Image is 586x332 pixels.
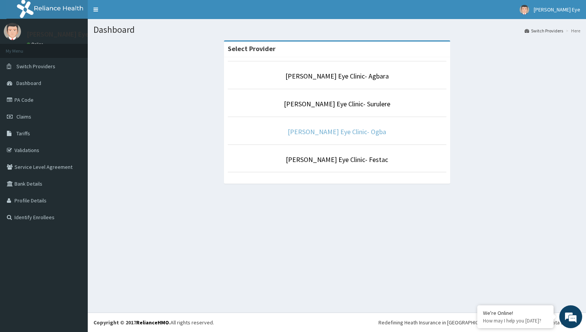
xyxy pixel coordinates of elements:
[4,208,145,235] textarea: Type your message and hit 'Enter'
[14,38,31,57] img: d_794563401_company_1708531726252_794563401
[16,113,31,120] span: Claims
[564,27,580,34] li: Here
[378,319,580,326] div: Redefining Heath Insurance in [GEOGRAPHIC_DATA] using Telemedicine and Data Science!
[93,25,580,35] h1: Dashboard
[27,42,45,47] a: Online
[284,99,390,108] a: [PERSON_NAME] Eye Clinic- Surulere
[16,63,55,70] span: Switch Providers
[4,23,21,40] img: User Image
[483,318,548,324] p: How may I help you today?
[93,319,171,326] strong: Copyright © 2017 .
[520,5,529,14] img: User Image
[88,313,586,332] footer: All rights reserved.
[27,31,89,38] p: [PERSON_NAME] Eye
[16,130,30,137] span: Tariffs
[125,4,143,22] div: Minimize live chat window
[286,155,388,164] a: [PERSON_NAME] Eye Clinic- Festac
[525,27,563,34] a: Switch Providers
[534,6,580,13] span: [PERSON_NAME] Eye
[40,43,128,53] div: Chat with us now
[285,72,389,80] a: [PERSON_NAME] Eye Clinic- Agbara
[16,80,41,87] span: Dashboard
[288,127,386,136] a: [PERSON_NAME] Eye Clinic- Ogba
[44,96,105,173] span: We're online!
[483,310,548,316] div: We're Online!
[228,44,275,53] strong: Select Provider
[136,319,169,326] a: RelianceHMO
